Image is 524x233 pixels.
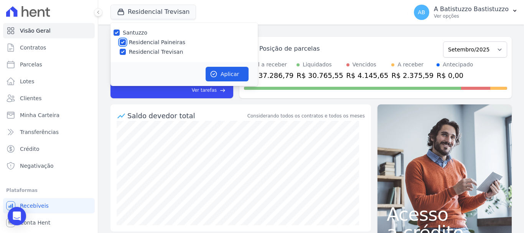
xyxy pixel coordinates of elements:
span: AB [418,10,425,15]
span: Contratos [20,44,46,51]
span: Parcelas [20,61,42,68]
div: Open Intercom Messenger [8,207,26,225]
a: Parcelas [3,57,95,72]
a: Lotes [3,74,95,89]
span: Recebíveis [20,202,49,210]
a: Clientes [3,91,95,106]
a: Minha Carteira [3,107,95,123]
span: Conta Hent [20,219,50,226]
a: Ver tarefas east [139,87,226,94]
div: Liquidados [303,61,332,69]
span: Visão Geral [20,27,51,35]
span: Clientes [20,94,41,102]
a: Visão Geral [3,23,95,38]
p: Ver opções [434,13,509,19]
span: Ver tarefas [192,87,217,94]
a: Transferências [3,124,95,140]
div: Vencidos [353,61,376,69]
a: Negativação [3,158,95,174]
label: Santuzzo [123,30,147,36]
span: Lotes [20,78,35,85]
div: R$ 2.375,59 [391,70,433,81]
span: Negativação [20,162,54,170]
span: east [220,88,226,93]
span: Crédito [20,145,40,153]
span: Acesso [387,205,503,223]
p: A Batistuzzo Bastistuzzo [434,5,509,13]
div: R$ 0,00 [437,70,473,81]
a: Conta Hent [3,215,95,230]
div: Plataformas [6,186,92,195]
div: R$ 37.286,79 [247,70,293,81]
a: Contratos [3,40,95,55]
a: Crédito [3,141,95,157]
div: Considerando todos os contratos e todos os meses [247,112,365,119]
div: Saldo devedor total [127,111,246,121]
label: Residencial Paineiras [129,38,185,46]
button: Aplicar [206,67,249,81]
span: Transferências [20,128,59,136]
button: AB A Batistuzzo Bastistuzzo Ver opções [408,2,524,23]
button: Residencial Trevisan [110,5,196,19]
div: R$ 4.145,65 [346,70,389,81]
div: A receber [397,61,423,69]
div: Posição de parcelas [259,44,320,53]
a: Recebíveis [3,198,95,213]
div: Antecipado [443,61,473,69]
label: Residencial Trevisan [129,48,183,56]
div: Total a receber [247,61,293,69]
span: Minha Carteira [20,111,59,119]
div: R$ 30.765,55 [297,70,343,81]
